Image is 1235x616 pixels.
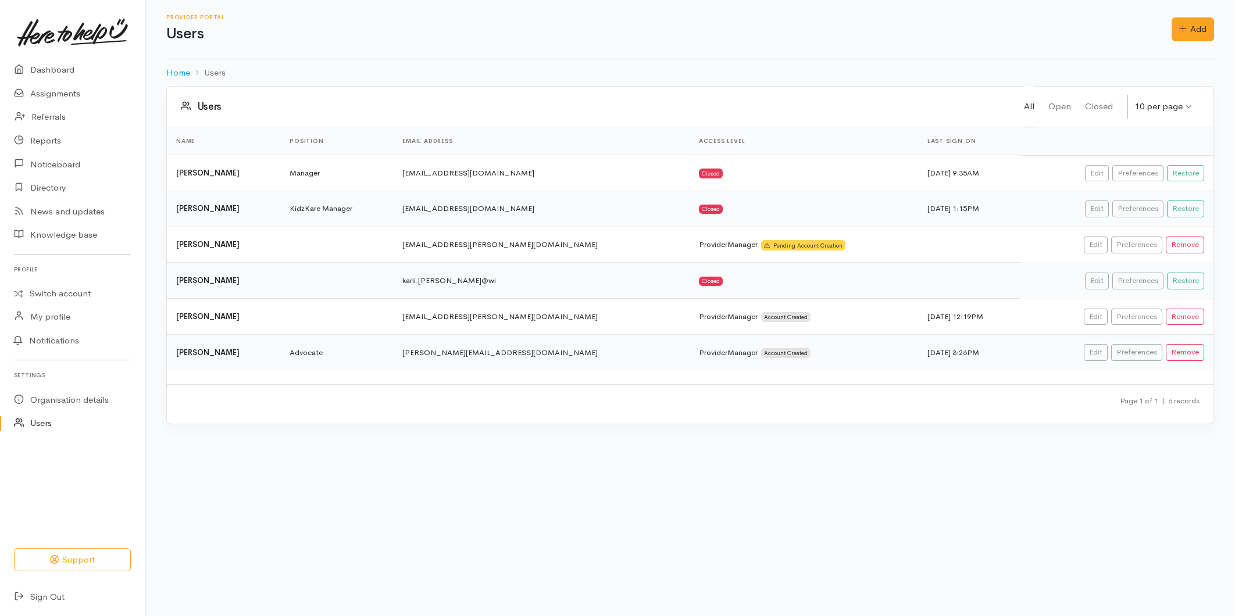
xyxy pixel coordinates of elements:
[280,191,393,227] td: KidzKare Manager
[166,59,1214,87] nav: breadcrumb
[190,66,226,80] li: Users
[699,205,723,214] div: Closed
[1167,200,1204,217] button: Restore
[918,191,1021,227] td: [DATE] 1:15PM
[176,203,240,213] b: [PERSON_NAME]
[1112,165,1163,182] a: Preferences
[699,169,723,178] div: Closed
[918,155,1021,191] td: [DATE] 9:35AM
[393,299,690,335] td: [EMAIL_ADDRESS][PERSON_NAME][DOMAIN_NAME]
[176,239,240,249] b: [PERSON_NAME]
[14,262,131,277] h6: Profile
[181,101,1024,113] h3: Users
[166,26,1172,42] h1: Users
[918,127,1021,155] th: Last sign on
[761,348,811,357] span: Account Created
[699,239,909,250] div: ProviderManager
[1167,165,1204,182] button: Restore
[1111,237,1162,253] a: Preferences
[1048,86,1071,127] a: Open
[1084,309,1108,325] a: Edit
[1162,396,1165,406] span: |
[1120,396,1200,406] small: Page 1 of 1 6 records
[280,155,393,191] td: Manager
[1112,273,1163,289] a: Preferences
[166,14,1172,20] h6: Provider Portal
[1166,344,1204,361] button: Remove
[176,311,240,321] b: [PERSON_NAME]
[280,127,393,155] th: Position
[1085,86,1113,127] a: Closed
[1084,237,1108,253] a: Edit
[1135,100,1183,113] div: 10 per page
[14,548,131,572] button: Support
[699,311,909,323] div: ProviderManager
[1167,273,1204,289] button: Restore
[176,168,240,178] b: [PERSON_NAME]
[280,334,393,370] td: Advocate
[1084,344,1108,361] a: Edit
[761,312,811,321] span: Account Created
[393,334,690,370] td: [PERSON_NAME][EMAIL_ADDRESS][DOMAIN_NAME]
[1024,86,1034,128] a: All
[393,227,690,263] td: [EMAIL_ADDRESS][PERSON_NAME][DOMAIN_NAME]
[1172,17,1214,41] a: Add
[918,299,1021,335] td: [DATE] 12:19PM
[167,127,280,155] th: Name
[176,275,240,285] b: [PERSON_NAME]
[918,334,1021,370] td: [DATE] 3:26PM
[1085,200,1109,217] a: Edit
[393,263,690,299] td: karli.[PERSON_NAME]@wi
[1166,309,1204,325] button: Remove
[166,66,190,80] a: Home
[1112,200,1163,217] a: Preferences
[699,347,909,359] div: ProviderManager
[1085,273,1109,289] a: Edit
[176,348,240,357] b: [PERSON_NAME]
[1166,237,1204,253] button: Remove
[1111,309,1162,325] a: Preferences
[393,191,690,227] td: [EMAIL_ADDRESS][DOMAIN_NAME]
[393,155,690,191] td: [EMAIL_ADDRESS][DOMAIN_NAME]
[14,367,131,383] h6: Settings
[690,127,918,155] th: Access level
[393,127,690,155] th: Email address
[699,277,723,286] div: Closed
[1111,344,1162,361] a: Preferences
[761,240,845,250] span: Pending Account Creation
[1085,165,1109,182] a: Edit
